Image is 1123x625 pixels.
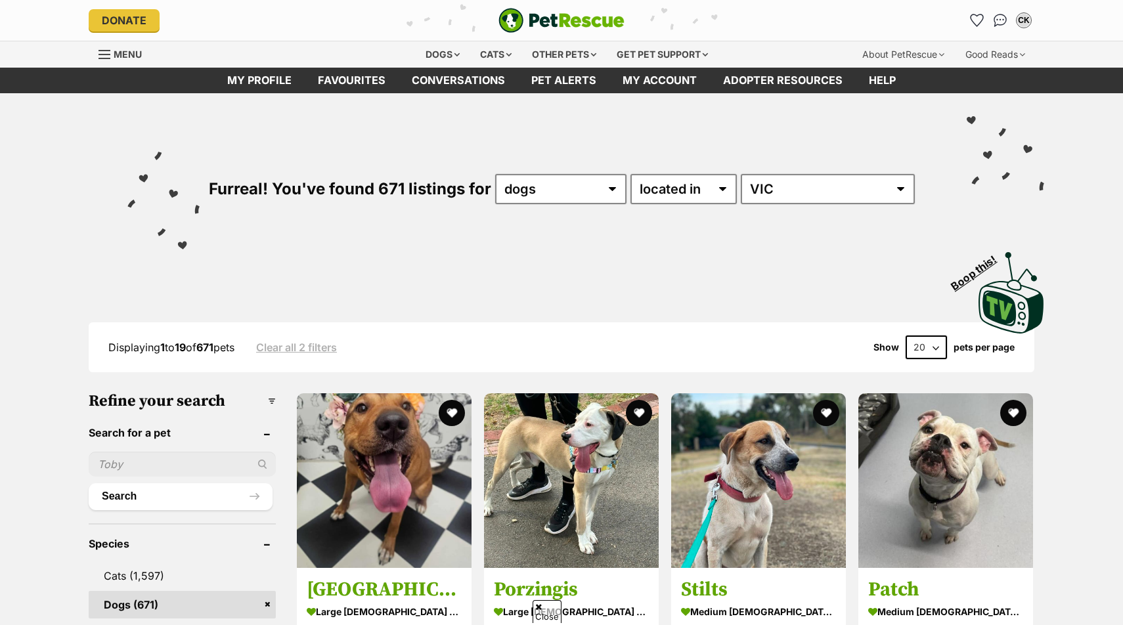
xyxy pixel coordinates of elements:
[494,578,649,603] h3: Porzingis
[1013,10,1034,31] button: My account
[607,41,717,68] div: Get pet support
[494,603,649,622] strong: large [DEMOGRAPHIC_DATA] Dog
[979,252,1044,334] img: PetRescue TV logo
[297,393,472,568] img: Verona - Shar-Pei x Mastiff Dog
[114,49,142,60] span: Menu
[1017,14,1030,27] div: CK
[498,8,625,33] a: PetRescue
[956,41,1034,68] div: Good Reads
[160,341,165,354] strong: 1
[710,68,856,93] a: Adopter resources
[108,341,234,354] span: Displaying to of pets
[439,400,465,426] button: favourite
[949,245,1009,292] span: Boop this!
[196,341,213,354] strong: 671
[853,41,954,68] div: About PetRescue
[966,10,1034,31] ul: Account quick links
[89,591,276,618] a: Dogs (671)
[813,400,839,426] button: favourite
[990,10,1011,31] a: Conversations
[89,538,276,550] header: Species
[954,342,1015,353] label: pets per page
[307,578,462,603] h3: [GEOGRAPHIC_DATA]
[533,600,561,623] span: Close
[89,452,276,477] input: Toby
[609,68,710,93] a: My account
[671,393,846,568] img: Stilts - Australian Cattle Dog
[868,603,1023,622] strong: medium [DEMOGRAPHIC_DATA] Dog
[979,240,1044,336] a: Boop this!
[256,341,337,353] a: Clear all 2 filters
[626,400,652,426] button: favourite
[681,578,836,603] h3: Stilts
[89,427,276,439] header: Search for a pet
[868,578,1023,603] h3: Patch
[175,341,186,354] strong: 19
[99,41,151,65] a: Menu
[209,179,491,198] span: Furreal! You've found 671 listings for
[399,68,518,93] a: conversations
[856,68,909,93] a: Help
[994,14,1007,27] img: chat-41dd97257d64d25036548639549fe6c8038ab92f7586957e7f3b1b290dea8141.svg
[89,392,276,410] h3: Refine your search
[523,41,606,68] div: Other pets
[416,41,469,68] div: Dogs
[873,342,899,353] span: Show
[681,603,836,622] strong: medium [DEMOGRAPHIC_DATA] Dog
[471,41,521,68] div: Cats
[966,10,987,31] a: Favourites
[1000,400,1026,426] button: favourite
[858,393,1033,568] img: Patch - Australian Bulldog
[307,603,462,622] strong: large [DEMOGRAPHIC_DATA] Dog
[518,68,609,93] a: Pet alerts
[484,393,659,568] img: Porzingis - Great Dane x Mastiff Dog
[89,9,160,32] a: Donate
[89,483,273,509] button: Search
[214,68,305,93] a: My profile
[305,68,399,93] a: Favourites
[89,562,276,590] a: Cats (1,597)
[498,8,625,33] img: logo-e224e6f780fb5917bec1dbf3a21bbac754714ae5b6737aabdf751b685950b380.svg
